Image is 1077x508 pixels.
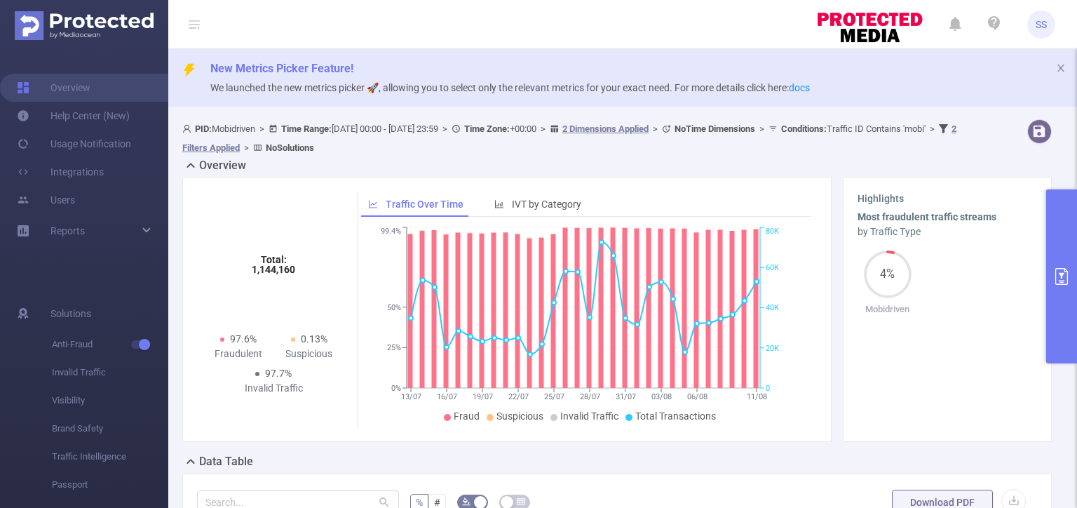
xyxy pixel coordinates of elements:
span: > [240,142,253,153]
span: Traffic ID Contains 'mobi' [781,123,926,134]
i: icon: line-chart [368,199,378,209]
h3: Highlights [858,192,1037,206]
span: # [434,497,440,508]
tspan: 31/07 [616,392,636,401]
span: > [926,123,939,134]
span: % [416,497,423,508]
span: 97.6% [230,333,257,345]
a: Reports [50,217,85,245]
u: 2 Dimensions Applied [562,123,649,134]
p: Mobidriven [858,302,917,316]
tspan: 19/07 [473,392,493,401]
b: Time Zone: [464,123,510,134]
h2: Overview [199,157,246,174]
span: Reports [50,225,85,236]
span: Traffic Over Time [386,199,463,210]
i: icon: close [1056,63,1066,73]
span: 0.13% [301,333,327,345]
span: Passport [52,471,168,499]
tspan: 60K [766,263,779,272]
a: Integrations [17,158,104,186]
i: icon: table [517,497,525,506]
div: by Traffic Type [858,225,1037,239]
span: 4% [864,269,912,280]
tspan: 1,144,160 [252,264,295,275]
span: Mobidriven [DATE] 00:00 - [DATE] 23:59 +00:00 [182,123,956,153]
tspan: 11/08 [747,392,767,401]
h2: Data Table [199,453,253,470]
i: icon: user [182,124,195,133]
tspan: 50% [387,303,401,312]
b: No Solutions [266,142,314,153]
b: Most fraudulent traffic streams [858,211,996,222]
tspan: 16/07 [437,392,457,401]
div: Suspicious [273,347,344,361]
span: Traffic Intelligence [52,443,168,471]
i: icon: bar-chart [494,199,504,209]
b: PID: [195,123,212,134]
b: No Time Dimensions [675,123,755,134]
span: Fraud [454,410,480,422]
a: Help Center (New) [17,102,130,130]
span: Suspicious [496,410,543,422]
tspan: 13/07 [401,392,421,401]
a: Users [17,186,75,214]
tspan: 03/08 [651,392,672,401]
span: Brand Safety [52,415,168,443]
i: icon: thunderbolt [182,63,196,77]
tspan: 28/07 [580,392,600,401]
span: > [649,123,662,134]
span: We launched the new metrics picker 🚀, allowing you to select only the relevant metrics for your e... [210,82,810,93]
a: Overview [17,74,90,102]
i: icon: bg-colors [462,497,470,506]
span: > [438,123,452,134]
tspan: 20K [766,344,779,353]
tspan: 0% [391,384,401,393]
tspan: 99.4% [381,227,401,236]
tspan: 25% [387,344,401,353]
tspan: 22/07 [508,392,529,401]
span: Anti-Fraud [52,330,168,359]
tspan: 06/08 [687,392,707,401]
span: IVT by Category [512,199,581,210]
span: Invalid Traffic [52,359,168,387]
span: > [255,123,269,134]
tspan: Total: [261,254,287,265]
span: > [755,123,768,134]
tspan: 80K [766,227,779,236]
tspan: 40K [766,304,779,313]
span: Total Transactions [635,410,716,422]
a: docs [789,82,810,93]
b: Time Range: [281,123,332,134]
tspan: 25/07 [544,392,564,401]
span: Visibility [52,387,168,415]
div: Invalid Traffic [238,381,309,396]
img: Protected Media [15,11,154,40]
tspan: 0 [766,384,770,393]
b: Conditions : [781,123,827,134]
span: > [536,123,550,134]
span: SS [1036,11,1047,39]
span: Invalid Traffic [560,410,618,422]
button: icon: close [1056,60,1066,76]
div: Fraudulent [203,347,273,361]
span: Solutions [50,300,91,328]
span: 97.7% [265,368,292,379]
span: New Metrics Picker Feature! [210,62,353,75]
a: Usage Notification [17,130,131,158]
